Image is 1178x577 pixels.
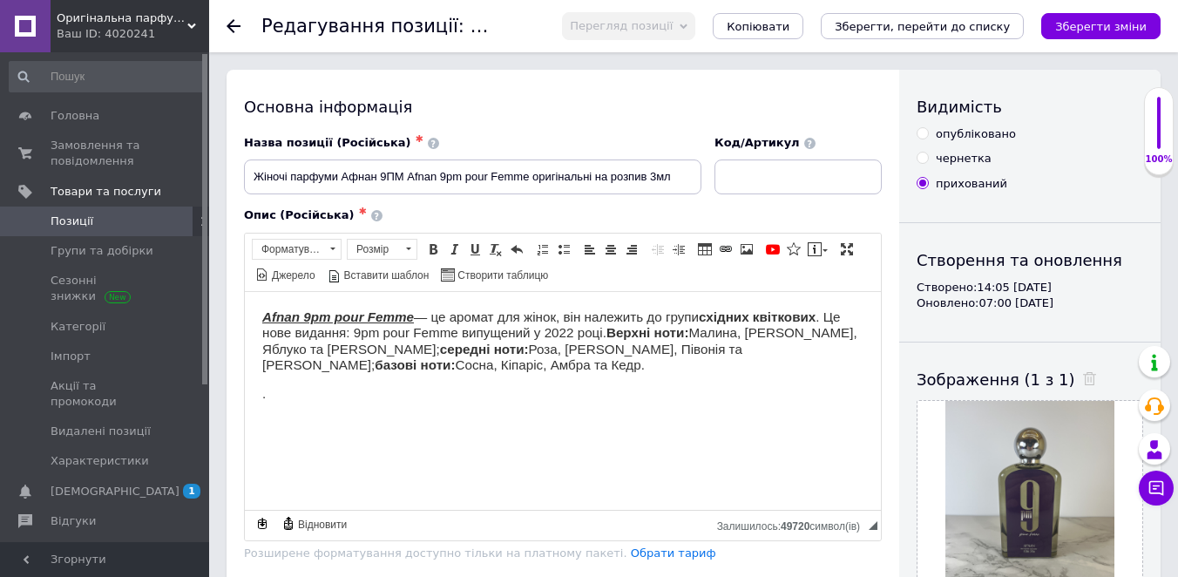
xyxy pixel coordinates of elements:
[359,206,367,217] span: ✱
[423,240,443,259] a: Жирний (⌘+B)
[784,240,803,259] a: Вставити іконку
[835,20,1010,33] i: Зберегти, перейти до списку
[347,239,417,260] a: Розмір
[444,240,464,259] a: Курсив (⌘+I)
[821,13,1024,39] button: Зберегти, перейти до списку
[936,151,992,166] div: чернетка
[253,265,318,284] a: Джерело
[325,265,432,284] a: Вставити шаблон
[763,240,782,259] a: Додати відео з YouTube
[1144,87,1174,175] div: 100% Якість заповнення
[51,484,179,499] span: [DEMOGRAPHIC_DATA]
[279,514,349,533] a: Відновити
[805,240,830,259] a: Вставити повідомлення
[1055,20,1147,33] i: Зберегти зміни
[936,126,1016,142] div: опубліковано
[51,184,161,200] span: Товари та послуги
[669,240,688,259] a: Збільшити відступ
[51,424,151,439] span: Видалені позиції
[695,240,714,259] a: Таблиця
[533,240,552,259] a: Вставити/видалити нумерований список
[1145,153,1173,166] div: 100%
[253,240,324,259] span: Форматування
[295,518,347,533] span: Відновити
[781,520,809,533] span: 49720
[455,268,548,283] span: Створити таблицю
[601,240,620,259] a: По центру
[917,96,1143,118] div: Видимість
[717,516,869,533] div: Кiлькiсть символiв
[837,240,856,259] a: Максимізувати
[917,369,1143,390] div: Зображення (1 з 1)
[51,243,153,259] span: Групи та добірки
[465,240,484,259] a: Підкреслений (⌘+U)
[713,13,803,39] button: Копіювати
[57,10,187,26] span: Оригінальна парфумерія на розпив
[917,280,1143,295] div: Створено: 14:05 [DATE]
[507,240,526,259] a: Повернути (⌘+Z)
[648,240,667,259] a: Зменшити відступ
[51,349,91,364] span: Імпорт
[57,26,209,42] div: Ваш ID: 4020241
[245,292,881,510] iframe: Редактор, 65A9C60B-4A07-42AE-A068-54712BC8465B
[51,108,99,124] span: Головна
[244,208,355,221] span: Опис (Російська)
[936,176,1007,192] div: прихований
[622,240,641,259] a: По правому краю
[917,249,1143,271] div: Створення та оновлення
[183,484,200,499] span: 1
[51,378,161,410] span: Акції та промокоди
[1139,471,1174,506] button: Чат з покупцем
[252,239,342,260] a: Форматування
[244,160,701,194] input: Наприклад, H&M жіноча сукня зелена 38 розмір вечірня максі з блискітками
[727,20,789,33] span: Копіювати
[716,240,735,259] a: Вставити/Редагувати посилання (⌘+L)
[51,453,149,469] span: Характеристики
[570,19,673,32] span: Перегляд позиції
[554,240,573,259] a: Вставити/видалити маркований список
[253,514,272,533] a: Зробити резервну копію зараз
[51,138,161,169] span: Замовлення та повідомлення
[51,513,96,529] span: Відгуки
[348,240,400,259] span: Розмір
[917,295,1143,311] div: Оновлено: 07:00 [DATE]
[51,273,161,304] span: Сезонні знижки
[737,240,756,259] a: Зображення
[486,240,505,259] a: Видалити форматування
[580,240,599,259] a: По лівому краю
[51,214,93,229] span: Позиції
[416,133,423,145] span: ✱
[269,268,315,283] span: Джерело
[9,61,206,92] input: Пошук
[244,546,631,560] span: Розширене форматування доступно тільки на платному пакеті.
[51,319,105,335] span: Категорії
[438,265,551,284] a: Створити таблицю
[714,136,800,149] span: Код/Артикул
[244,96,882,118] div: Основна інформація
[244,136,411,149] span: Назва позиції (Російська)
[1041,13,1161,39] button: Зберегти зміни
[342,268,430,283] span: Вставити шаблон
[227,19,240,33] div: Повернутися назад
[869,521,877,530] span: Потягніть для зміни розмірів
[631,546,716,560] a: Обрати тариф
